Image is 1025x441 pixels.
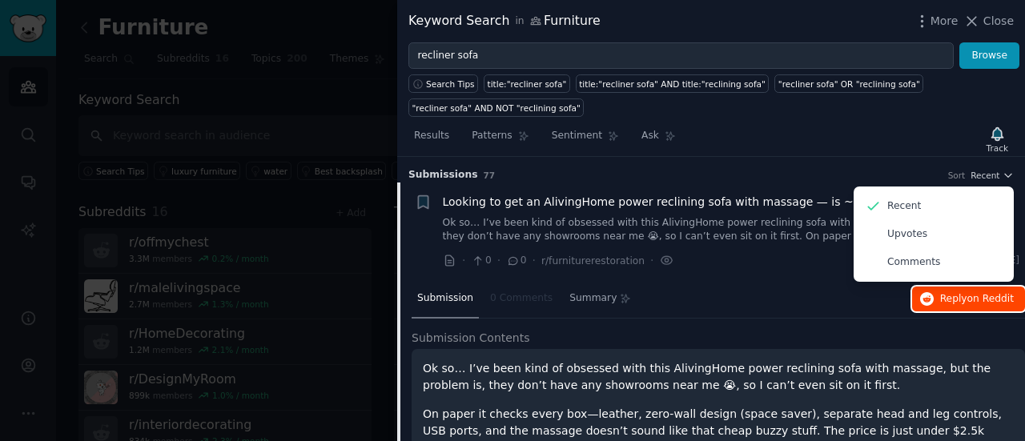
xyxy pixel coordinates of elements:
div: title:"recliner sofa" [488,78,567,90]
span: · [650,252,653,269]
span: Summary [569,291,617,306]
input: Try a keyword related to your business [408,42,954,70]
span: Submission s [408,168,478,182]
div: "recliner sofa" AND NOT "reclining sofa" [412,102,581,114]
button: Browse [959,42,1019,70]
a: "recliner sofa" OR "reclining sofa" [774,74,923,93]
span: More [931,13,959,30]
a: title:"recliner sofa" AND title:"reclining sofa" [576,74,770,93]
a: Results [408,123,455,156]
div: title:"recliner sofa" AND title:"reclining sofa" [579,78,766,90]
span: Submission Contents [412,330,530,347]
span: Submission [417,291,473,306]
button: Search Tips [408,74,478,93]
span: · [533,252,536,269]
button: Track [981,122,1014,156]
div: Keyword Search Furniture [408,11,601,31]
p: Ok so… I’ve been kind of obsessed with this AlivingHome power reclining sofa with massage, but th... [423,360,1014,394]
span: Sentiment [552,129,602,143]
span: · [497,252,500,269]
button: Replyon Reddit [912,287,1025,312]
span: r/furniturerestoration [541,255,645,267]
span: on Reddit [967,293,1014,304]
span: Ask [641,129,659,143]
button: More [914,13,959,30]
span: 77 [484,170,496,180]
a: Looking to get an AlivingHome power reclining sofa with massage — is ~$2.5k a good deal? [443,194,961,210]
span: Results [414,129,449,143]
span: Search Tips [426,78,475,90]
div: "recliner sofa" OR "reclining sofa" [778,78,920,90]
p: Recent [887,199,921,214]
span: 0 [506,254,526,268]
span: · [462,252,465,269]
div: Sort [948,170,966,181]
span: Recent [971,170,999,181]
button: Recent [971,170,1014,181]
a: Patterns [466,123,534,156]
span: Reply [940,292,1014,307]
span: 0 [471,254,491,268]
p: Comments [887,255,940,270]
a: Ask [636,123,681,156]
div: Track [987,142,1008,154]
a: title:"recliner sofa" [484,74,570,93]
a: "recliner sofa" AND NOT "reclining sofa" [408,98,584,117]
span: Close [983,13,1014,30]
a: Ok so… I’ve been kind of obsessed with this AlivingHome power reclining sofa with massage, but th... [443,216,1020,244]
span: Patterns [472,129,512,143]
a: Sentiment [546,123,625,156]
button: Close [963,13,1014,30]
span: in [515,14,524,29]
p: Upvotes [887,227,927,242]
